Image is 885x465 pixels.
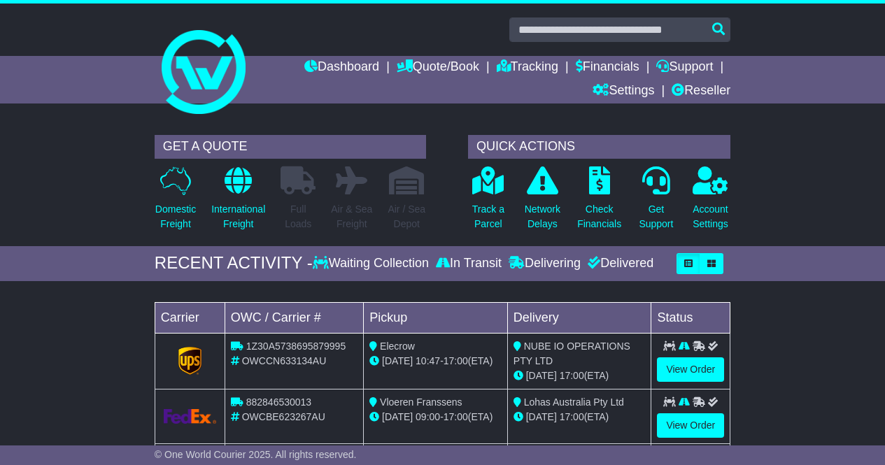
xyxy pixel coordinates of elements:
[524,166,561,239] a: NetworkDelays
[369,410,502,424] div: - (ETA)
[656,56,713,80] a: Support
[416,355,440,366] span: 10:47
[211,166,266,239] a: InternationalFreight
[526,411,557,422] span: [DATE]
[178,347,202,375] img: GetCarrierServiceLogo
[576,166,622,239] a: CheckFinancials
[472,166,505,239] a: Track aParcel
[593,80,654,103] a: Settings
[657,357,724,382] a: View Order
[155,202,196,231] p: Domestic Freight
[472,202,504,231] p: Track a Parcel
[155,449,357,460] span: © One World Courier 2025. All rights reserved.
[514,369,646,383] div: (ETA)
[211,202,265,231] p: International Freight
[514,410,646,424] div: (ETA)
[560,370,584,381] span: 17:00
[397,56,479,80] a: Quote/Book
[331,202,372,231] p: Air & Sea Freight
[364,302,508,333] td: Pickup
[638,166,674,239] a: GetSupport
[524,396,624,408] span: Lohas Australia Pty Ltd
[155,302,225,333] td: Carrier
[155,253,313,273] div: RECENT ACTIVITY -
[651,302,730,333] td: Status
[242,355,327,366] span: OWCCN633134AU
[382,355,413,366] span: [DATE]
[692,166,729,239] a: AccountSettings
[657,413,724,438] a: View Order
[155,166,197,239] a: DomesticFreight
[380,341,415,352] span: Elecrow
[639,202,673,231] p: Get Support
[693,202,728,231] p: Account Settings
[584,256,653,271] div: Delivered
[225,302,363,333] td: OWC / Carrier #
[507,302,651,333] td: Delivery
[444,411,468,422] span: 17:00
[164,409,216,424] img: GetCarrierServiceLogo
[155,135,426,159] div: GET A QUOTE
[246,341,346,352] span: 1Z30A5738695879995
[468,135,730,159] div: QUICK ACTIONS
[526,370,557,381] span: [DATE]
[304,56,379,80] a: Dashboard
[576,56,639,80] a: Financials
[497,56,558,80] a: Tracking
[432,256,505,271] div: In Transit
[246,396,311,408] span: 882846530013
[369,354,502,369] div: - (ETA)
[416,411,440,422] span: 09:00
[380,396,462,408] span: Vloeren Franssens
[388,202,425,231] p: Air / Sea Depot
[577,202,621,231] p: Check Financials
[560,411,584,422] span: 17:00
[313,256,432,271] div: Waiting Collection
[672,80,730,103] a: Reseller
[514,341,630,366] span: NUBE IO OPERATIONS PTY LTD
[505,256,584,271] div: Delivering
[382,411,413,422] span: [DATE]
[242,411,325,422] span: OWCBE623267AU
[281,202,316,231] p: Full Loads
[525,202,560,231] p: Network Delays
[444,355,468,366] span: 17:00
